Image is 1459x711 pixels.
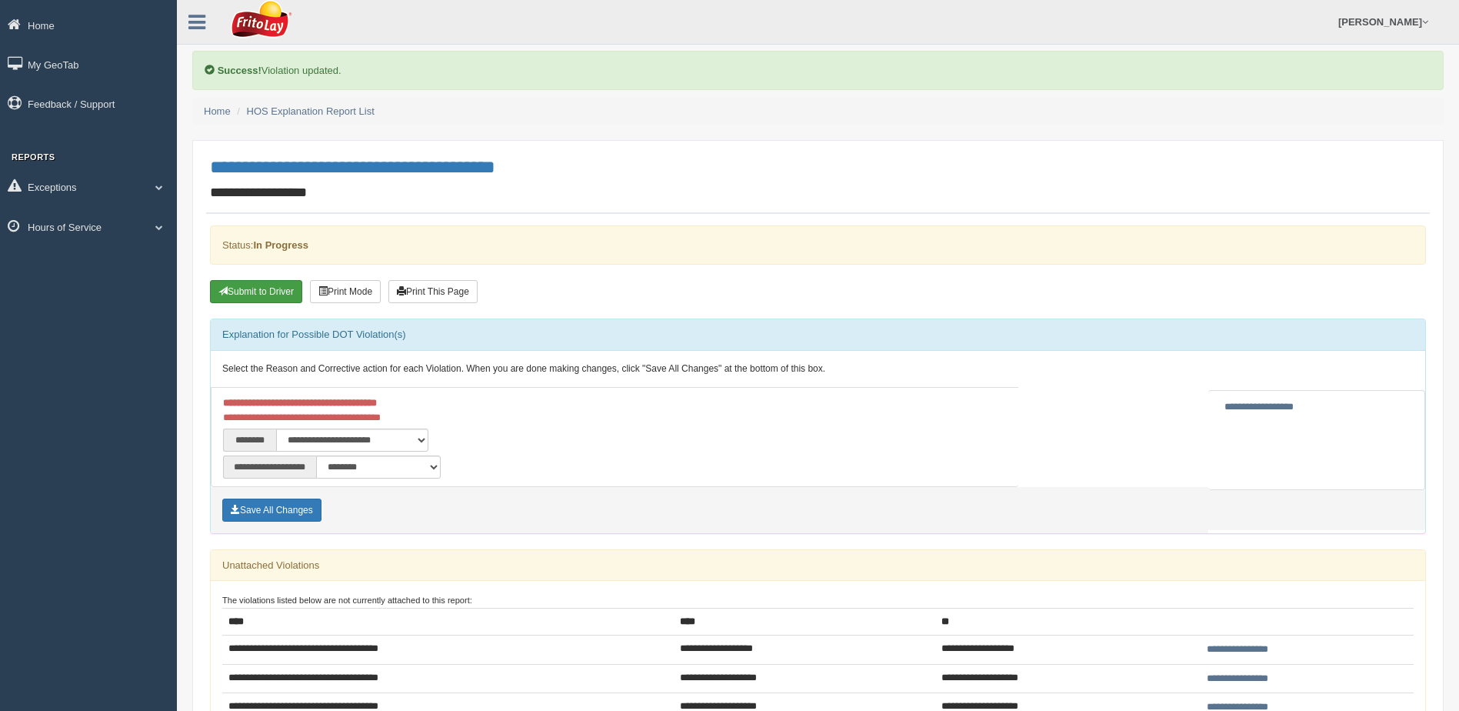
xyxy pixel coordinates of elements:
button: Save [222,499,321,522]
button: Print This Page [388,280,478,303]
button: Submit To Driver [210,280,302,303]
a: Home [204,105,231,117]
div: Select the Reason and Corrective action for each Violation. When you are done making changes, cli... [211,351,1425,388]
a: HOS Explanation Report List [247,105,375,117]
button: Print Mode [310,280,381,303]
small: The violations listed below are not currently attached to this report: [222,596,472,605]
div: Unattached Violations [211,550,1425,581]
div: Explanation for Possible DOT Violation(s) [211,319,1425,350]
div: Violation updated. [192,51,1444,90]
div: Status: [210,225,1426,265]
strong: In Progress [253,239,308,251]
b: Success! [218,65,261,76]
